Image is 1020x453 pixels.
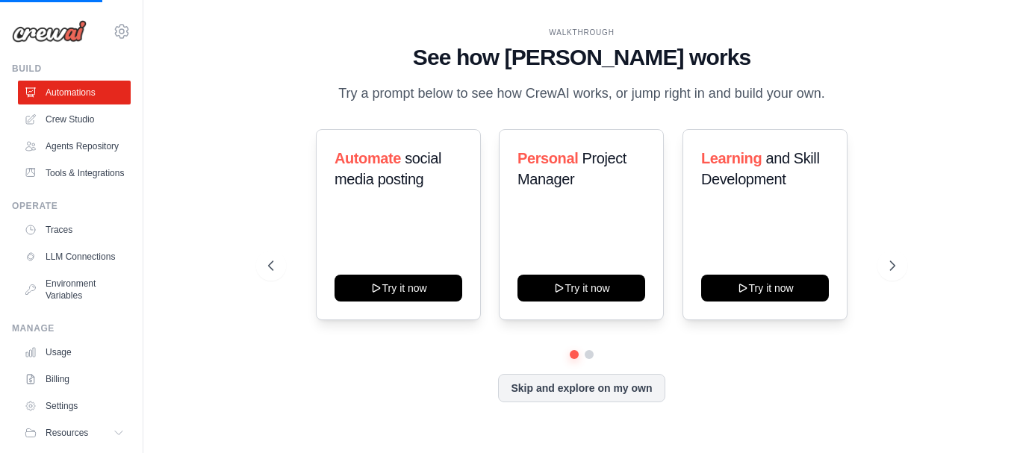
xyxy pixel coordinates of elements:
a: Agents Repository [18,134,131,158]
button: Skip and explore on my own [498,374,665,402]
div: WALKTHROUGH [268,27,895,38]
h1: See how [PERSON_NAME] works [268,44,895,71]
span: Personal [517,150,578,166]
a: Crew Studio [18,107,131,131]
button: Try it now [335,275,462,302]
div: Operate [12,200,131,212]
a: Automations [18,81,131,104]
span: Learning [701,150,762,166]
iframe: Chat Widget [945,381,1020,453]
button: Resources [18,421,131,445]
span: and Skill Development [701,150,819,187]
div: Build [12,63,131,75]
a: Traces [18,218,131,242]
span: social media posting [335,150,441,187]
img: Logo [12,20,87,43]
div: Manage [12,322,131,334]
a: Billing [18,367,131,391]
a: LLM Connections [18,245,131,269]
span: Project Manager [517,150,626,187]
a: Settings [18,394,131,418]
button: Try it now [701,275,829,302]
span: Automate [335,150,401,166]
span: Resources [46,427,88,439]
a: Environment Variables [18,272,131,307]
button: Try it now [517,275,645,302]
a: Usage [18,340,131,364]
p: Try a prompt below to see how CrewAI works, or jump right in and build your own. [331,83,833,104]
a: Tools & Integrations [18,161,131,185]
